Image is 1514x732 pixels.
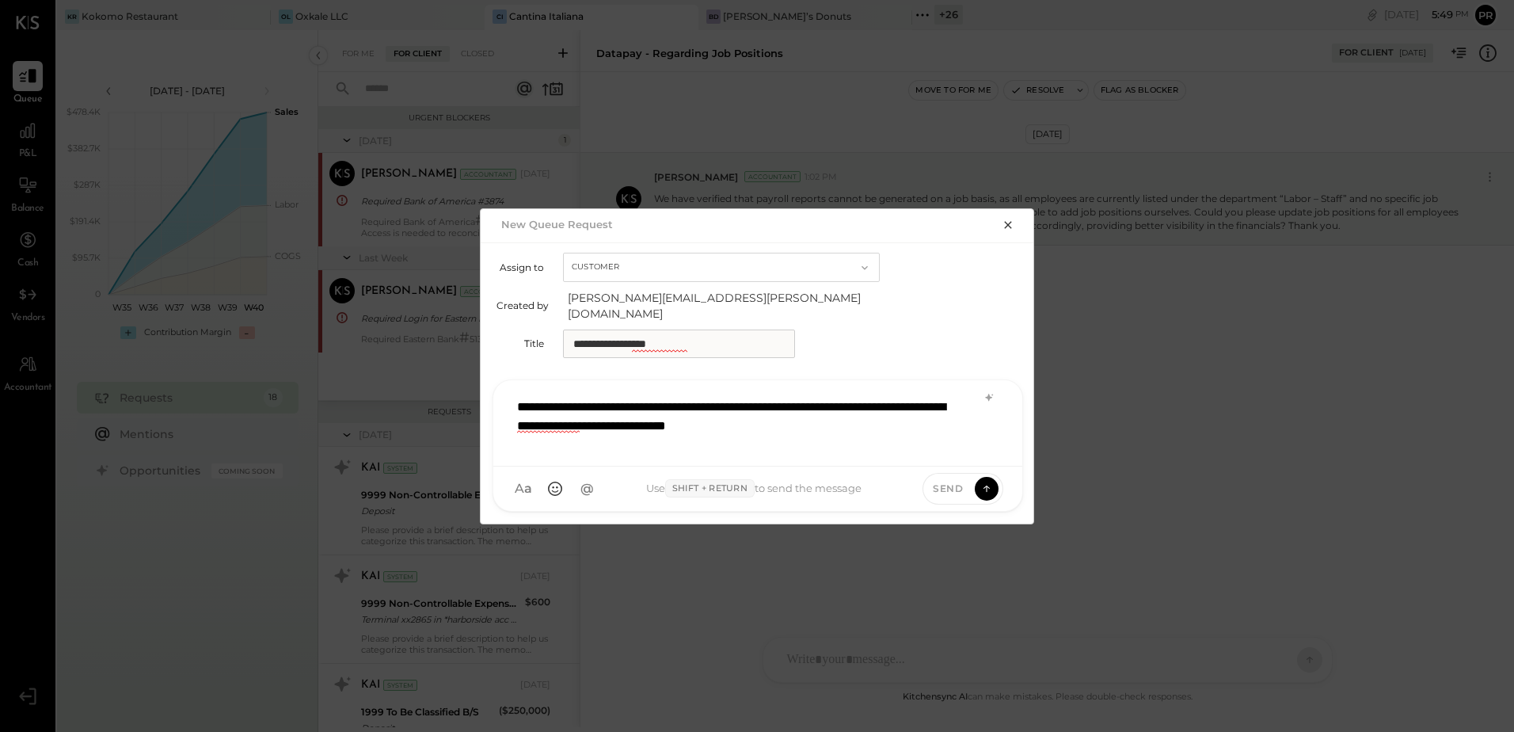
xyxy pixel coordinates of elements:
[601,479,907,498] div: Use to send the message
[563,253,880,282] button: Customer
[496,261,544,273] label: Assign to
[933,482,963,495] span: Send
[580,481,594,497] span: @
[496,337,544,349] label: Title
[568,290,884,322] span: [PERSON_NAME][EMAIL_ADDRESS][PERSON_NAME][DOMAIN_NAME]
[524,481,532,497] span: a
[665,479,755,498] span: Shift + Return
[501,218,613,231] h2: New Queue Request
[573,475,601,503] button: @
[496,299,549,311] label: Created by
[509,475,538,503] button: Aa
